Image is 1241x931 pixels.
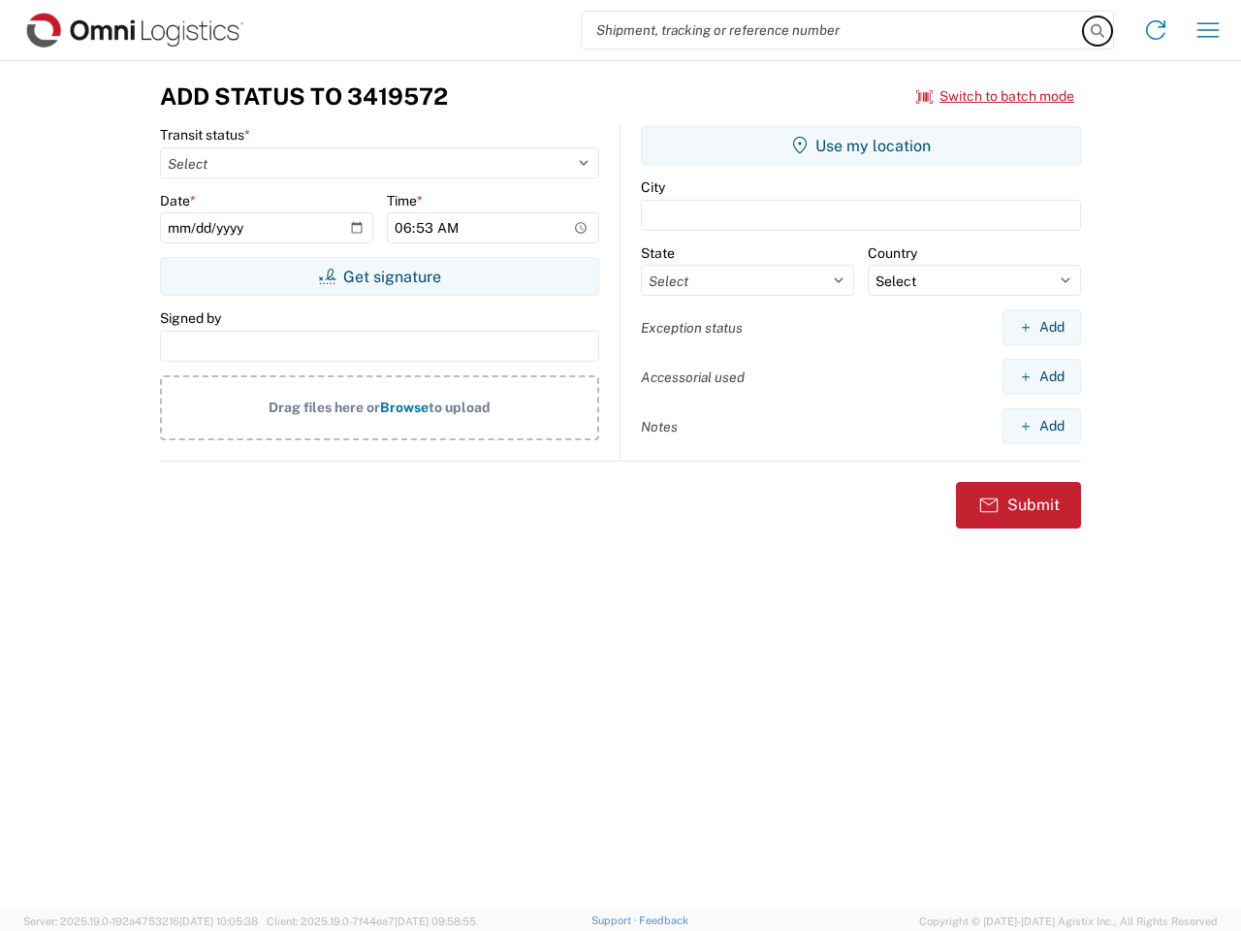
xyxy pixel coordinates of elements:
[641,126,1081,165] button: Use my location
[160,257,599,296] button: Get signature
[387,192,423,209] label: Time
[641,178,665,196] label: City
[380,400,429,415] span: Browse
[591,915,640,926] a: Support
[1002,408,1081,444] button: Add
[429,400,491,415] span: to upload
[639,915,688,926] a: Feedback
[1002,359,1081,395] button: Add
[916,80,1074,112] button: Switch to batch mode
[641,418,678,435] label: Notes
[582,12,1084,48] input: Shipment, tracking or reference number
[1002,309,1081,345] button: Add
[269,400,380,415] span: Drag files here or
[868,244,917,262] label: Country
[641,319,743,337] label: Exception status
[160,82,448,111] h3: Add Status to 3419572
[160,309,221,327] label: Signed by
[395,915,476,927] span: [DATE] 09:58:55
[641,244,675,262] label: State
[23,915,258,927] span: Server: 2025.19.0-192a4753216
[956,482,1081,529] button: Submit
[179,915,258,927] span: [DATE] 10:05:38
[160,126,250,144] label: Transit status
[641,369,745,386] label: Accessorial used
[267,915,476,927] span: Client: 2025.19.0-7f44ea7
[160,192,196,209] label: Date
[919,913,1218,930] span: Copyright © [DATE]-[DATE] Agistix Inc., All Rights Reserved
